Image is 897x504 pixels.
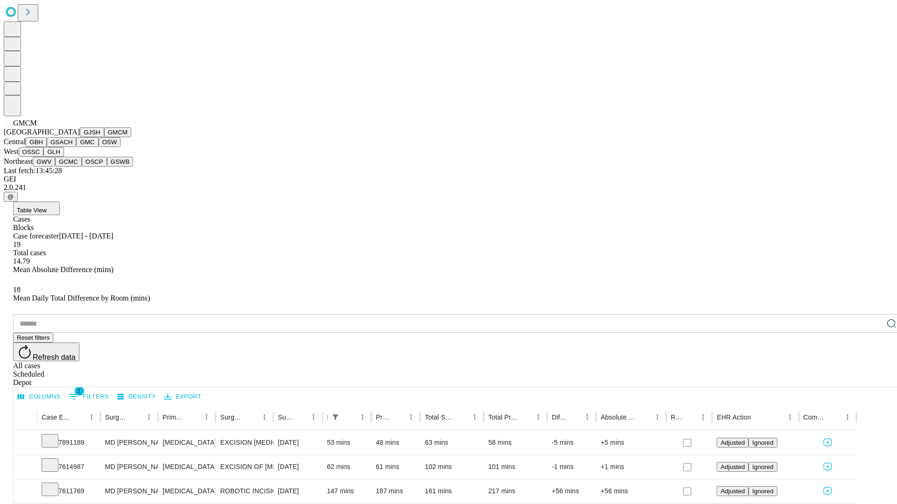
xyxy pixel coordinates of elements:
[327,413,328,421] div: Scheduled In Room Duration
[376,455,416,479] div: 61 mins
[107,157,134,167] button: GSWB
[376,431,416,455] div: 48 mins
[720,463,745,470] span: Adjusted
[278,431,318,455] div: [DATE]
[488,479,542,503] div: 217 mins
[142,411,156,424] button: Menu
[697,411,710,424] button: Menu
[4,192,18,202] button: @
[519,411,532,424] button: Sort
[4,167,62,175] span: Last fetch: 13:45:28
[18,483,32,500] button: Expand
[804,413,827,421] div: Comments
[4,128,80,136] span: [GEOGRAPHIC_DATA]
[163,479,211,503] div: [MEDICAL_DATA]
[488,455,542,479] div: 101 mins
[163,431,211,455] div: [MEDICAL_DATA]
[13,202,60,215] button: Table View
[187,411,200,424] button: Sort
[601,413,637,421] div: Absolute Difference
[720,439,745,446] span: Adjusted
[717,413,751,421] div: EHR Action
[278,413,293,421] div: Surgery Date
[162,390,204,404] button: Export
[220,431,268,455] div: EXCISION [MEDICAL_DATA] LESION EXCEPT [MEDICAL_DATA] SCALP NECK 4 PLUS CM
[18,435,32,451] button: Expand
[329,411,342,424] button: Show filters
[105,479,153,503] div: MD [PERSON_NAME] [PERSON_NAME] Md
[82,157,107,167] button: OSCP
[425,455,479,479] div: 102 mins
[200,411,213,424] button: Menu
[294,411,307,424] button: Sort
[671,413,683,421] div: Resolved in EHR
[42,413,71,421] div: Case Epic Id
[115,390,158,404] button: Density
[425,479,479,503] div: 161 mins
[532,411,545,424] button: Menu
[13,333,53,343] button: Reset filters
[638,411,651,424] button: Sort
[42,479,96,503] div: 7611769
[80,127,104,137] button: GJSH
[748,486,777,496] button: Ignored
[552,431,591,455] div: -5 mins
[748,462,777,472] button: Ignored
[425,413,454,421] div: Total Scheduled Duration
[104,127,131,137] button: GMCM
[129,411,142,424] button: Sort
[376,479,416,503] div: 187 mins
[72,411,85,424] button: Sort
[752,463,773,470] span: Ignored
[105,413,128,421] div: Surgeon Name
[581,411,594,424] button: Menu
[7,193,14,200] span: @
[4,183,893,192] div: 2.0.241
[220,413,243,421] div: Surgery Name
[552,413,567,421] div: Difference
[17,334,50,341] span: Reset filters
[33,157,55,167] button: GWV
[17,207,47,214] span: Table View
[717,438,748,448] button: Adjusted
[67,389,111,404] button: Show filters
[376,413,391,421] div: Predicted In Room Duration
[392,411,405,424] button: Sort
[752,488,773,495] span: Ignored
[42,455,96,479] div: 7614987
[356,411,369,424] button: Menu
[163,455,211,479] div: [MEDICAL_DATA]
[85,411,98,424] button: Menu
[163,413,186,421] div: Primary Service
[841,411,854,424] button: Menu
[278,455,318,479] div: [DATE]
[13,294,150,302] span: Mean Daily Total Difference by Room (mins)
[455,411,468,424] button: Sort
[329,411,342,424] div: 1 active filter
[43,147,64,157] button: GLH
[601,455,662,479] div: +1 mins
[55,157,82,167] button: GCMC
[405,411,418,424] button: Menu
[99,137,121,147] button: OSW
[13,232,59,240] span: Case forecaster
[13,266,114,273] span: Mean Absolute Difference (mins)
[26,137,47,147] button: GBH
[4,175,893,183] div: GEI
[568,411,581,424] button: Sort
[717,462,748,472] button: Adjusted
[13,257,30,265] span: 14.79
[343,411,356,424] button: Sort
[245,411,258,424] button: Sort
[327,455,367,479] div: 62 mins
[601,431,662,455] div: +5 mins
[42,431,96,455] div: 7891189
[59,232,113,240] span: [DATE] - [DATE]
[13,240,21,248] span: 19
[105,455,153,479] div: MD [PERSON_NAME] [PERSON_NAME] Md
[4,138,26,146] span: Central
[752,439,773,446] span: Ignored
[552,455,591,479] div: -1 mins
[720,488,745,495] span: Adjusted
[220,455,268,479] div: EXCISION OF [MEDICAL_DATA] SIMPLE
